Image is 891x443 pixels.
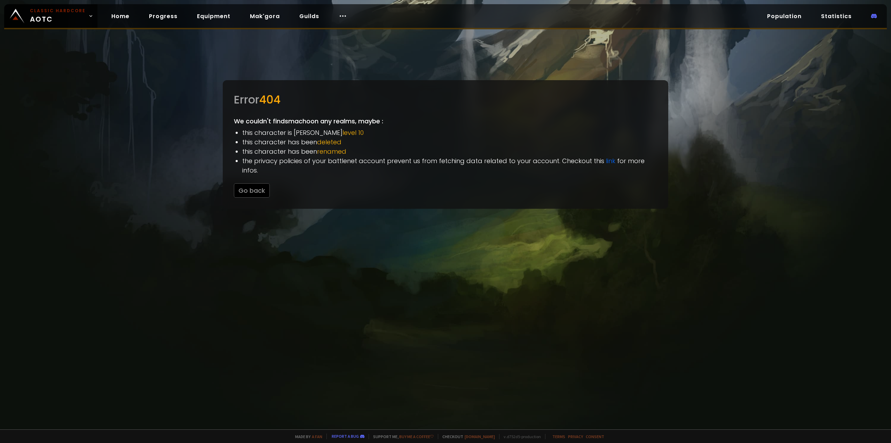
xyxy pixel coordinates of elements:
[242,147,657,156] li: this character has been
[332,434,359,439] a: Report a bug
[244,9,285,23] a: Mak'gora
[291,434,322,439] span: Made by
[552,434,565,439] a: Terms
[586,434,604,439] a: Consent
[259,92,281,107] span: 404
[317,138,341,146] span: deleted
[438,434,495,439] span: Checkout
[242,128,657,137] li: this character is [PERSON_NAME]
[499,434,541,439] span: v. d752d5 - production
[294,9,325,23] a: Guilds
[465,434,495,439] a: [DOMAIN_NAME]
[815,9,857,23] a: Statistics
[234,183,270,198] button: Go back
[317,147,346,156] span: renamed
[30,8,86,24] span: AOTC
[191,9,236,23] a: Equipment
[242,156,657,175] li: the privacy policies of your battlenet account prevent us from fetching data related to your acco...
[4,4,97,28] a: Classic HardcoreAOTC
[30,8,86,14] small: Classic Hardcore
[223,80,668,209] div: We couldn't find smacho on any realms, maybe :
[369,434,434,439] span: Support me,
[568,434,583,439] a: Privacy
[143,9,183,23] a: Progress
[234,186,270,195] a: Go back
[106,9,135,23] a: Home
[399,434,434,439] a: Buy me a coffee
[312,434,322,439] a: a fan
[242,137,657,147] li: this character has been
[342,128,364,137] span: level 10
[234,91,657,108] div: Error
[762,9,807,23] a: Population
[606,156,615,165] a: link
